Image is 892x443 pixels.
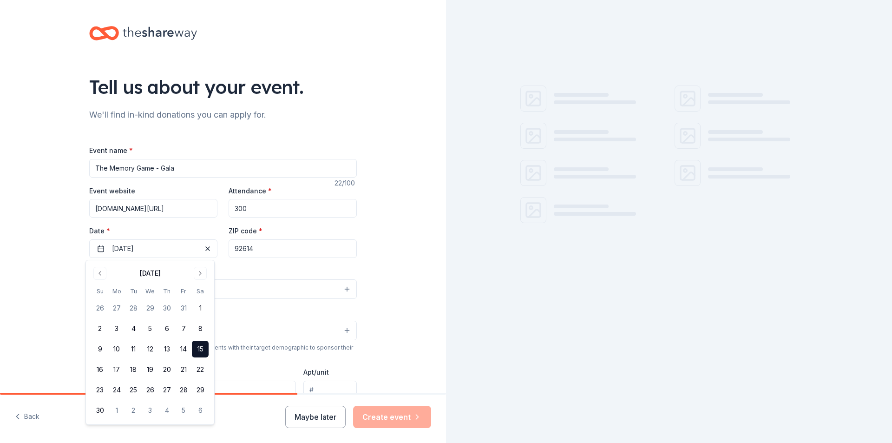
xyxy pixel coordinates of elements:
[125,320,142,337] button: 4
[89,159,357,178] input: Spring Fundraiser
[158,341,175,357] button: 13
[192,382,209,398] button: 29
[142,341,158,357] button: 12
[93,267,106,280] button: Go to previous month
[92,341,108,357] button: 9
[108,300,125,317] button: 27
[158,361,175,378] button: 20
[108,361,125,378] button: 17
[192,402,209,419] button: 6
[125,341,142,357] button: 11
[158,402,175,419] button: 4
[175,320,192,337] button: 7
[175,286,192,296] th: Friday
[194,267,207,280] button: Go to next month
[175,341,192,357] button: 14
[175,382,192,398] button: 28
[192,320,209,337] button: 8
[89,321,357,340] button: Select
[140,268,161,279] div: [DATE]
[108,320,125,337] button: 3
[192,300,209,317] button: 1
[158,300,175,317] button: 30
[89,239,217,258] button: [DATE]
[158,382,175,398] button: 27
[125,402,142,419] button: 2
[89,186,135,196] label: Event website
[108,286,125,296] th: Monday
[192,341,209,357] button: 15
[89,199,217,218] input: https://www...
[229,226,262,236] label: ZIP code
[92,361,108,378] button: 16
[125,286,142,296] th: Tuesday
[92,300,108,317] button: 26
[192,286,209,296] th: Saturday
[142,320,158,337] button: 5
[175,361,192,378] button: 21
[142,300,158,317] button: 29
[108,402,125,419] button: 1
[285,406,346,428] button: Maybe later
[108,382,125,398] button: 24
[229,186,272,196] label: Attendance
[125,382,142,398] button: 25
[89,279,357,299] button: Select
[92,286,108,296] th: Sunday
[303,368,329,377] label: Apt/unit
[15,407,39,427] button: Back
[158,286,175,296] th: Thursday
[229,199,357,218] input: 20
[158,320,175,337] button: 6
[125,361,142,378] button: 18
[303,381,357,399] input: #
[89,74,357,100] div: Tell us about your event.
[192,361,209,378] button: 22
[142,361,158,378] button: 19
[92,382,108,398] button: 23
[142,286,158,296] th: Wednesday
[125,300,142,317] button: 28
[175,300,192,317] button: 31
[89,146,133,155] label: Event name
[175,402,192,419] button: 5
[334,178,357,189] div: 22 /100
[229,239,357,258] input: 12345 (U.S. only)
[108,341,125,357] button: 10
[142,382,158,398] button: 26
[92,320,108,337] button: 2
[89,226,217,236] label: Date
[89,344,357,359] div: We use this information to help brands find events with their target demographic to sponsor their...
[142,402,158,419] button: 3
[92,402,108,419] button: 30
[89,107,357,122] div: We'll find in-kind donations you can apply for.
